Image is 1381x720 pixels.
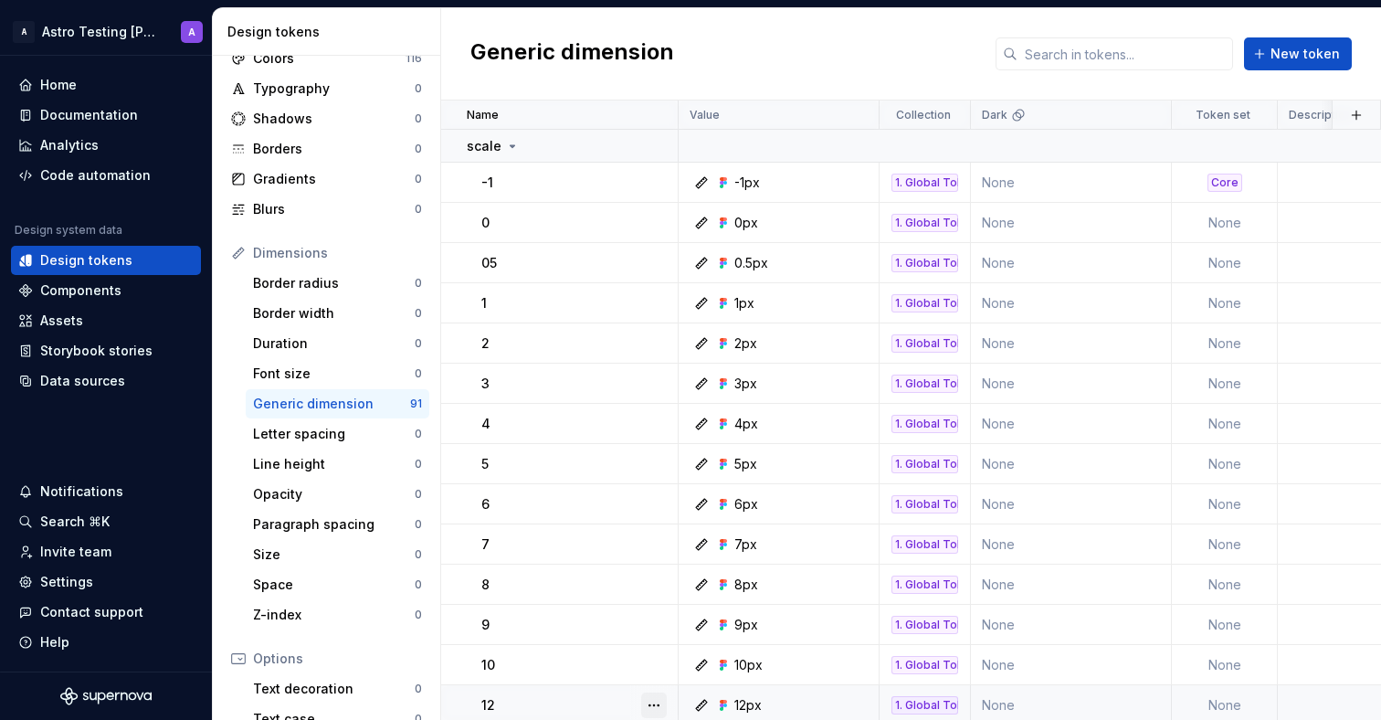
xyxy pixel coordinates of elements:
[1172,364,1278,404] td: None
[11,567,201,597] a: Settings
[227,23,433,41] div: Design tokens
[971,565,1172,605] td: None
[1172,283,1278,323] td: None
[415,276,422,291] div: 0
[60,687,152,705] a: Supernova Logo
[982,108,1007,122] p: Dark
[481,415,490,433] p: 4
[253,200,415,218] div: Blurs
[253,244,422,262] div: Dimensions
[971,283,1172,323] td: None
[891,334,958,353] div: 1. Global Tokens
[246,600,429,630] a: Z-index0
[481,254,497,272] p: 05
[1172,605,1278,645] td: None
[415,457,422,471] div: 0
[734,174,760,192] div: -1px
[891,535,958,554] div: 1. Global Tokens
[253,515,415,534] div: Paragraph spacing
[971,163,1172,203] td: None
[224,164,429,194] a: Gradients0
[896,108,951,122] p: Collection
[1172,645,1278,685] td: None
[415,172,422,186] div: 0
[253,425,415,443] div: Letter spacing
[40,573,93,591] div: Settings
[253,606,415,624] div: Z-index
[415,366,422,381] div: 0
[481,616,490,634] p: 9
[415,81,422,96] div: 0
[40,106,138,124] div: Documentation
[224,134,429,164] a: Borders0
[246,450,429,479] a: Line height0
[891,294,958,312] div: 1. Global Tokens
[11,131,201,160] a: Analytics
[253,170,415,188] div: Gradients
[11,336,201,365] a: Storybook stories
[1172,323,1278,364] td: None
[734,576,758,594] div: 8px
[1172,404,1278,444] td: None
[11,598,201,627] button: Contact support
[246,419,429,449] a: Letter spacing0
[224,44,429,73] a: Colors116
[253,545,415,564] div: Size
[415,682,422,696] div: 0
[971,243,1172,283] td: None
[481,334,490,353] p: 2
[1289,108,1352,122] p: Description
[15,223,122,238] div: Design system data
[40,482,123,501] div: Notifications
[40,342,153,360] div: Storybook stories
[4,12,208,51] button: AAstro Testing [PERSON_NAME]A
[1172,444,1278,484] td: None
[246,359,429,388] a: Font size0
[690,108,720,122] p: Value
[891,616,958,634] div: 1. Global Tokens
[891,656,958,674] div: 1. Global Tokens
[11,507,201,536] button: Search ⌘K
[1172,203,1278,243] td: None
[246,480,429,509] a: Opacity0
[253,365,415,383] div: Font size
[246,389,429,418] a: Generic dimension91
[13,21,35,43] div: A
[467,137,501,155] p: scale
[40,543,111,561] div: Invite team
[891,495,958,514] div: 1. Global Tokens
[11,276,201,305] a: Components
[11,246,201,275] a: Design tokens
[734,334,757,353] div: 2px
[415,547,422,562] div: 0
[971,605,1172,645] td: None
[1017,37,1233,70] input: Search in tokens...
[734,455,757,473] div: 5px
[188,25,195,39] div: A
[891,455,958,473] div: 1. Global Tokens
[40,633,69,651] div: Help
[224,74,429,103] a: Typography0
[40,166,151,185] div: Code automation
[410,397,422,411] div: 91
[224,195,429,224] a: Blurs0
[253,334,415,353] div: Duration
[246,269,429,298] a: Border radius0
[1207,174,1242,192] div: Core
[11,477,201,506] button: Notifications
[481,535,490,554] p: 7
[734,214,758,232] div: 0px
[971,444,1172,484] td: None
[891,375,958,393] div: 1. Global Tokens
[253,274,415,292] div: Border radius
[42,23,159,41] div: Astro Testing [PERSON_NAME]
[734,254,768,272] div: 0.5px
[481,214,490,232] p: 0
[734,495,758,514] div: 6px
[415,517,422,532] div: 0
[11,537,201,566] a: Invite team
[481,656,495,674] p: 10
[415,608,422,622] div: 0
[1244,37,1352,70] button: New token
[734,616,758,634] div: 9px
